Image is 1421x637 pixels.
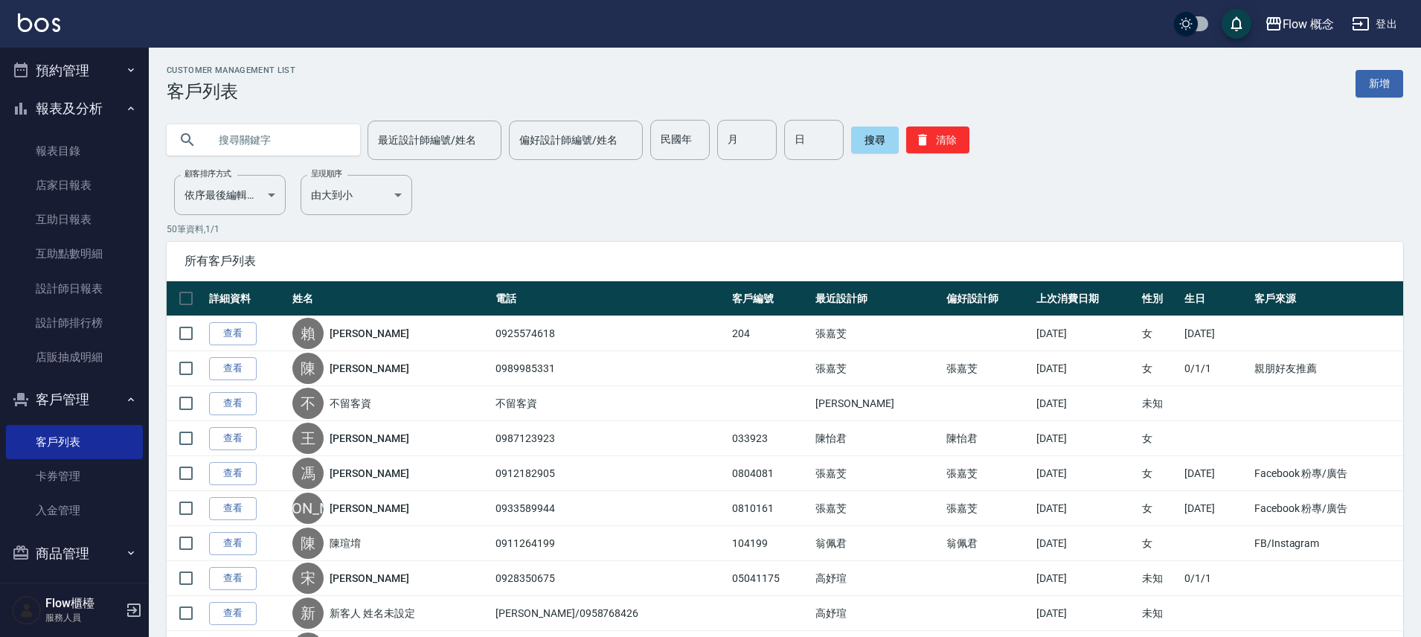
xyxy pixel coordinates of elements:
td: 張嘉芠 [943,456,1033,491]
td: 女 [1138,316,1181,351]
td: [PERSON_NAME] [812,386,943,421]
td: [DATE] [1033,421,1138,456]
td: 0912182905 [492,456,728,491]
div: 不 [292,388,324,419]
a: [PERSON_NAME] [330,501,408,516]
span: 所有客戶列表 [185,254,1385,269]
td: [DATE] [1033,351,1138,386]
th: 客戶編號 [728,281,812,316]
td: 高妤瑄 [812,561,943,596]
th: 性別 [1138,281,1181,316]
div: 王 [292,423,324,454]
td: 張嘉芠 [812,491,943,526]
p: 50 筆資料, 1 / 1 [167,223,1403,236]
p: 服務人員 [45,611,121,624]
td: 0989985331 [492,351,728,386]
div: 馮 [292,458,324,489]
td: [DATE] [1033,526,1138,561]
td: 女 [1138,421,1181,456]
a: [PERSON_NAME] [330,431,408,446]
a: [PERSON_NAME] [330,326,408,341]
label: 顧客排序方式 [185,168,231,179]
td: 女 [1138,526,1181,561]
a: 報表目錄 [6,134,143,168]
td: [DATE] [1033,491,1138,526]
h2: Customer Management List [167,65,295,75]
td: 0928350675 [492,561,728,596]
a: [PERSON_NAME] [330,361,408,376]
td: FB/Instagram [1251,526,1403,561]
button: 商品管理 [6,534,143,573]
td: [DATE] [1033,386,1138,421]
td: 張嘉芠 [943,351,1033,386]
th: 最近設計師 [812,281,943,316]
td: [DATE] [1033,316,1138,351]
td: 0804081 [728,456,812,491]
td: 033923 [728,421,812,456]
button: 客戶管理 [6,380,143,419]
a: [PERSON_NAME] [330,571,408,586]
td: 0933589944 [492,491,728,526]
td: [DATE] [1033,561,1138,596]
td: 0925574618 [492,316,728,351]
div: 陳 [292,528,324,559]
a: 新增 [1356,70,1403,97]
button: 登出 [1346,10,1403,38]
th: 姓名 [289,281,492,316]
a: 查看 [209,462,257,485]
img: Person [12,595,42,625]
a: 查看 [209,497,257,520]
td: Facebook 粉專/廣告 [1251,456,1403,491]
td: 未知 [1138,561,1181,596]
h3: 客戶列表 [167,81,295,102]
div: 新 [292,598,324,629]
td: [PERSON_NAME]/0958768426 [492,596,728,631]
div: 由大到小 [301,175,412,215]
a: 客戶列表 [6,425,143,459]
th: 電話 [492,281,728,316]
div: [PERSON_NAME] [292,493,324,524]
a: 不留客資 [330,396,371,411]
td: 女 [1138,491,1181,526]
a: 查看 [209,427,257,450]
a: 互助日報表 [6,202,143,237]
td: [DATE] [1181,456,1250,491]
td: 未知 [1138,596,1181,631]
td: 翁佩君 [812,526,943,561]
button: 報表及分析 [6,89,143,128]
td: [DATE] [1033,596,1138,631]
div: 陳 [292,353,324,384]
td: 不留客資 [492,386,728,421]
a: 店家日報表 [6,168,143,202]
a: 新客人 姓名未設定 [330,606,415,621]
img: Logo [18,13,60,32]
th: 偏好設計師 [943,281,1033,316]
div: 宋 [292,563,324,594]
td: 女 [1138,351,1181,386]
td: 未知 [1138,386,1181,421]
td: 204 [728,316,812,351]
td: 0810161 [728,491,812,526]
a: 查看 [209,392,257,415]
button: save [1222,9,1251,39]
td: 張嘉芠 [812,456,943,491]
td: 張嘉芠 [943,491,1033,526]
th: 生日 [1181,281,1250,316]
div: 賴 [292,318,324,349]
th: 客戶來源 [1251,281,1403,316]
input: 搜尋關鍵字 [208,120,348,160]
a: 設計師日報表 [6,272,143,306]
a: 查看 [209,322,257,345]
td: 0/1/1 [1181,351,1250,386]
td: 0911264199 [492,526,728,561]
a: 入金管理 [6,493,143,528]
a: 互助點數明細 [6,237,143,271]
td: 104199 [728,526,812,561]
button: 預約管理 [6,51,143,90]
button: 搜尋 [851,127,899,153]
a: 查看 [209,357,257,380]
button: Flow 概念 [1259,9,1341,39]
div: 依序最後編輯時間 [174,175,286,215]
td: [DATE] [1181,491,1250,526]
th: 上次消費日期 [1033,281,1138,316]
